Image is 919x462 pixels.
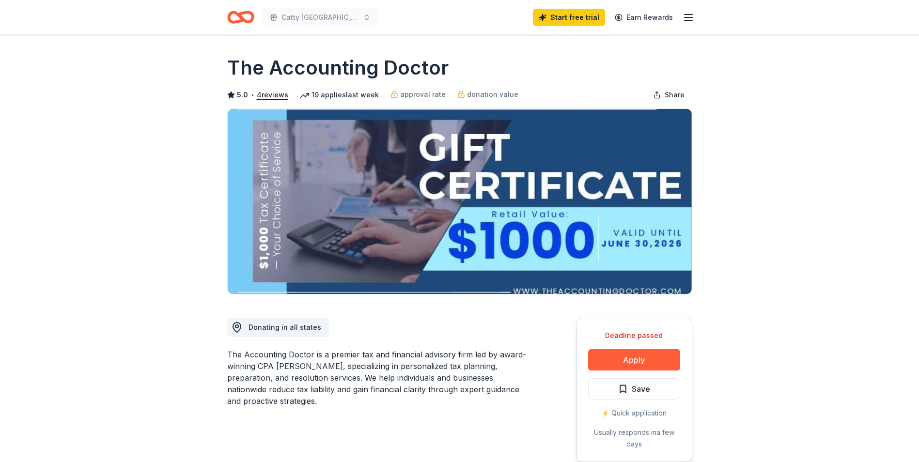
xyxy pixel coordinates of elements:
[249,323,321,331] span: Donating in all states
[400,89,446,100] span: approval rate
[281,12,359,23] span: Catty [GEOGRAPHIC_DATA] Renovations
[227,54,449,81] h1: The Accounting Doctor
[227,349,530,407] div: The Accounting Doctor is a premier tax and financial advisory firm led by award-winning CPA [PERS...
[588,330,680,341] div: Deadline passed
[645,85,692,105] button: Share
[632,383,650,395] span: Save
[390,89,446,100] a: approval rate
[300,89,379,101] div: 19 applies last week
[533,9,605,26] a: Start free trial
[237,89,248,101] span: 5.0
[588,378,680,400] button: Save
[588,349,680,370] button: Apply
[227,6,254,29] a: Home
[457,89,518,100] a: donation value
[588,407,680,419] div: ⚡️ Quick application
[665,89,685,101] span: Share
[257,89,288,101] button: 4reviews
[588,427,680,450] div: Usually responds in a few days
[262,8,378,27] button: Catty [GEOGRAPHIC_DATA] Renovations
[609,9,679,26] a: Earn Rewards
[250,91,254,99] span: •
[467,89,518,100] span: donation value
[228,109,692,294] img: Image for The Accounting Doctor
